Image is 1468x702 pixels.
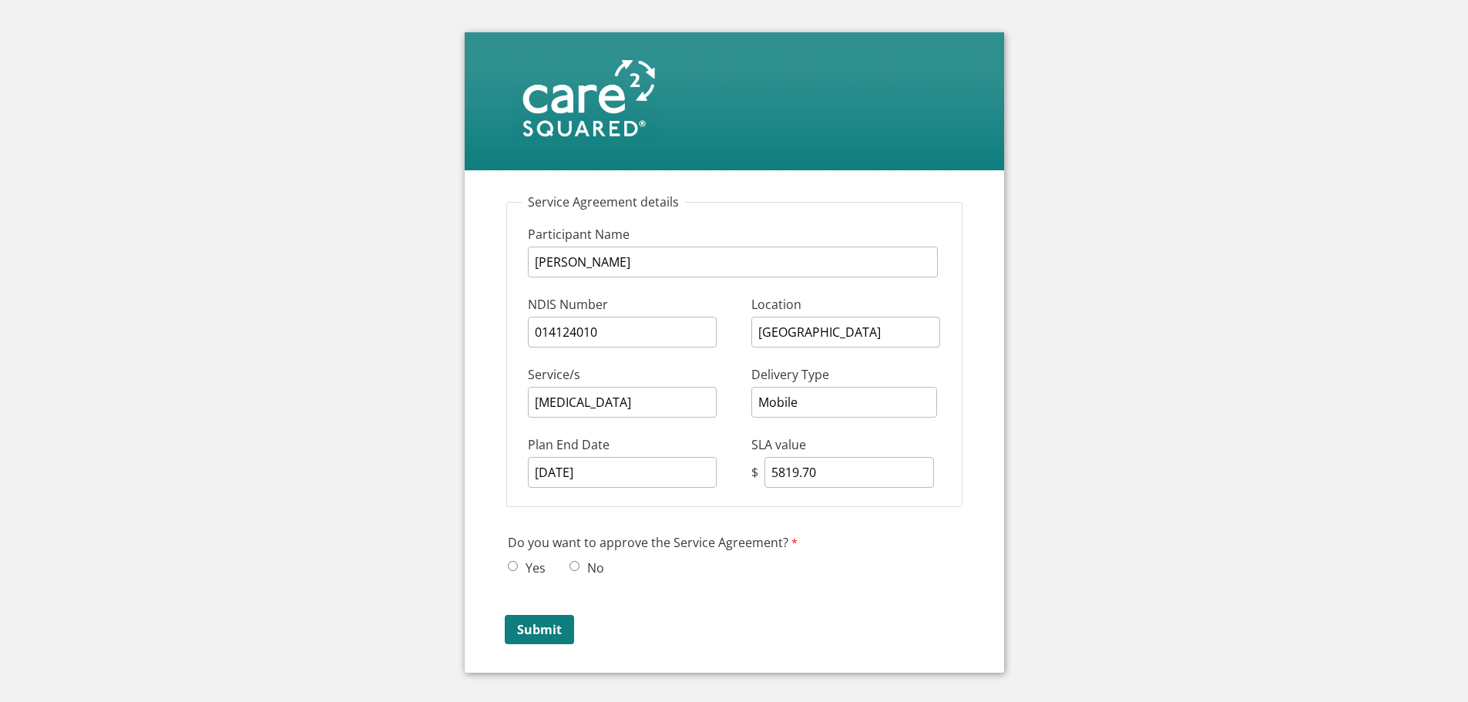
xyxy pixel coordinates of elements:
[528,317,717,348] input: NDIS Number
[764,457,934,488] input: SLA value
[505,615,574,644] input: Submit
[583,559,604,576] label: No
[751,435,810,457] label: SLA value
[528,435,736,457] label: Plan End Date
[508,533,801,556] label: Do you want to approve the Service Agreement?
[528,387,717,418] input: Service/s
[528,295,736,317] label: NDIS Number
[528,457,717,488] input: Plan End Date
[528,247,938,277] input: Participant Name
[512,55,658,140] img: sxs
[528,365,736,387] label: Service/s
[751,464,761,481] div: $
[522,193,685,210] legend: Service Agreement details
[751,387,937,418] input: Delivery Type
[528,225,736,247] label: Participant Name
[751,295,805,317] label: Location
[751,317,940,348] input: Location
[751,365,833,387] label: Delivery Type
[521,559,546,576] label: Yes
